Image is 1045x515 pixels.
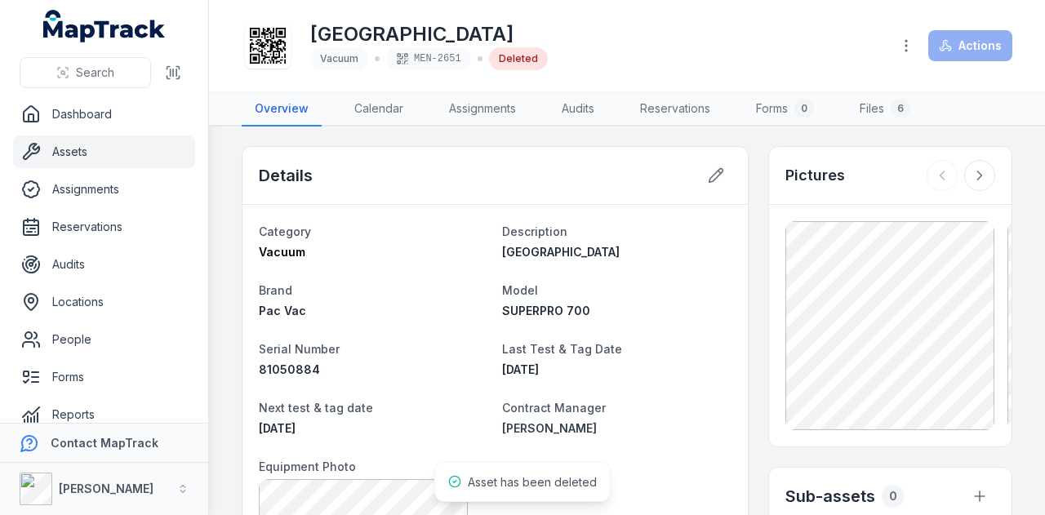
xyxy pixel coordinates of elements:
span: [DATE] [259,421,296,435]
a: Assignments [436,92,529,127]
span: Contract Manager [502,401,606,415]
time: 8/14/2025, 10:00:00 AM [502,362,539,376]
span: Asset has been deleted [468,475,597,489]
span: Serial Number [259,342,340,356]
a: Forms [13,361,195,393]
span: Vacuum [320,52,358,64]
span: Search [76,64,114,81]
time: 2/14/2026, 11:00:00 AM [259,421,296,435]
a: Assets [13,135,195,168]
div: 6 [891,99,910,118]
span: Brand [259,283,292,297]
a: Reservations [13,211,195,243]
div: 0 [794,99,814,118]
strong: Contact MapTrack [51,436,158,450]
div: MEN-2651 [386,47,471,70]
span: Next test & tag date [259,401,373,415]
span: 81050884 [259,362,320,376]
strong: [PERSON_NAME] [59,482,153,495]
span: Pac Vac [259,304,306,317]
span: Model [502,283,538,297]
div: Deleted [489,47,548,70]
a: Forms0 [743,92,827,127]
a: Reservations [627,92,723,127]
span: Vacuum [259,245,305,259]
span: SUPERPRO 700 [502,304,590,317]
span: [GEOGRAPHIC_DATA] [502,245,620,259]
a: [PERSON_NAME] [502,420,732,437]
span: [DATE] [502,362,539,376]
a: Audits [549,92,607,127]
a: Dashboard [13,98,195,131]
h2: Details [259,164,313,187]
span: Description [502,224,567,238]
a: Audits [13,248,195,281]
div: 0 [882,485,905,508]
h3: Pictures [785,164,845,187]
a: Locations [13,286,195,318]
a: Assignments [13,173,195,206]
a: Files6 [847,92,923,127]
span: Category [259,224,311,238]
h2: Sub-assets [785,485,875,508]
button: Search [20,57,151,88]
h1: [GEOGRAPHIC_DATA] [310,21,548,47]
a: People [13,323,195,356]
a: MapTrack [43,10,166,42]
a: Reports [13,398,195,431]
span: Equipment Photo [259,460,356,473]
a: Calendar [341,92,416,127]
span: Last Test & Tag Date [502,342,622,356]
a: Overview [242,92,322,127]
